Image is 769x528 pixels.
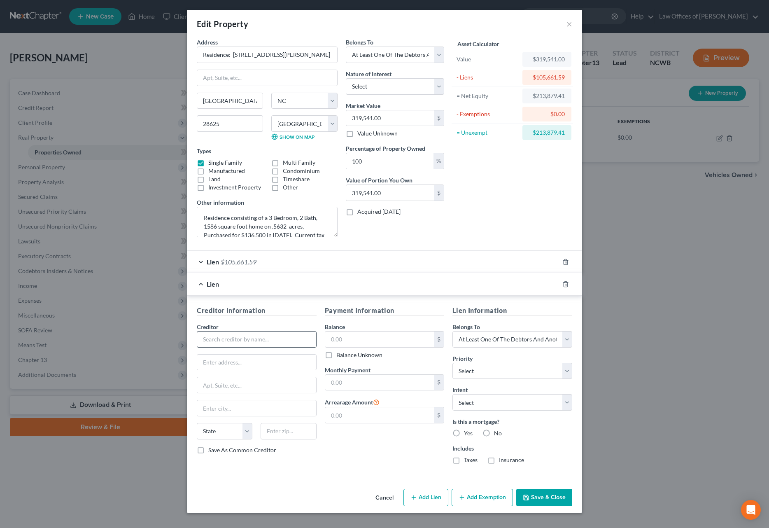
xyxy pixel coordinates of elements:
[434,332,444,347] div: $
[529,55,565,63] div: $319,541.00
[271,133,315,140] a: Show on Map
[283,159,315,167] label: Multi Family
[208,183,261,192] label: Investment Property
[197,147,211,155] label: Types
[452,444,572,453] label: Includes
[529,73,565,82] div: $105,661.59
[516,489,572,506] button: Save & Close
[325,375,434,390] input: 0.00
[452,306,572,316] h5: Lien Information
[197,400,316,416] input: Enter city...
[325,366,371,374] label: Monthly Payment
[283,175,310,183] label: Timeshare
[197,377,316,393] input: Apt, Suite, etc...
[346,144,425,153] label: Percentage of Property Owned
[197,93,263,109] input: Enter city...
[434,375,444,390] div: $
[207,280,219,288] span: Lien
[346,176,412,185] label: Value of Portion You Own
[325,322,345,331] label: Balance
[346,101,380,110] label: Market Value
[741,500,761,520] div: Open Intercom Messenger
[434,185,444,201] div: $
[346,153,433,169] input: 0.00
[464,429,473,437] label: Yes
[325,306,445,316] h5: Payment Information
[357,208,401,216] label: Acquired [DATE]
[499,456,524,464] label: Insurance
[434,407,444,423] div: $
[325,397,380,407] label: Arrearage Amount
[197,39,218,46] span: Address
[197,306,317,316] h5: Creditor Information
[529,92,565,100] div: $213,879.41
[197,323,219,330] span: Creditor
[433,153,444,169] div: %
[197,70,337,86] input: Apt, Suite, etc...
[529,128,565,137] div: $213,879.41
[457,128,519,137] div: = Unexempt
[208,167,245,175] label: Manufactured
[336,351,382,359] label: Balance Unknown
[207,258,219,266] span: Lien
[221,258,256,266] span: $105,661.59
[452,323,480,330] span: Belongs To
[457,40,499,48] label: Asset Calculator
[452,489,513,506] button: Add Exemption
[197,47,337,63] input: Enter address...
[529,110,565,118] div: $0.00
[346,39,373,46] span: Belongs To
[208,159,242,167] label: Single Family
[261,423,316,439] input: Enter zip...
[197,198,244,207] label: Other information
[197,355,316,370] input: Enter address...
[346,110,434,126] input: 0.00
[325,407,434,423] input: 0.00
[452,355,473,362] span: Priority
[197,331,317,348] input: Search creditor by name...
[208,175,221,183] label: Land
[464,456,478,464] label: Taxes
[346,185,434,201] input: 0.00
[452,417,572,426] label: Is this a mortgage?
[457,55,519,63] div: Value
[325,332,434,347] input: 0.00
[346,70,391,78] label: Nature of Interest
[457,110,519,118] div: - Exemptions
[283,183,298,192] label: Other
[283,167,320,175] label: Condominium
[208,446,276,454] label: Save As Common Creditor
[403,489,448,506] button: Add Lien
[452,385,468,394] label: Intent
[434,110,444,126] div: $
[457,92,519,100] div: = Net Equity
[197,18,248,30] div: Edit Property
[457,73,519,82] div: - Liens
[369,490,400,506] button: Cancel
[566,19,572,29] button: ×
[357,129,398,138] label: Value Unknown
[197,115,263,132] input: Enter zip...
[494,429,502,437] label: No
